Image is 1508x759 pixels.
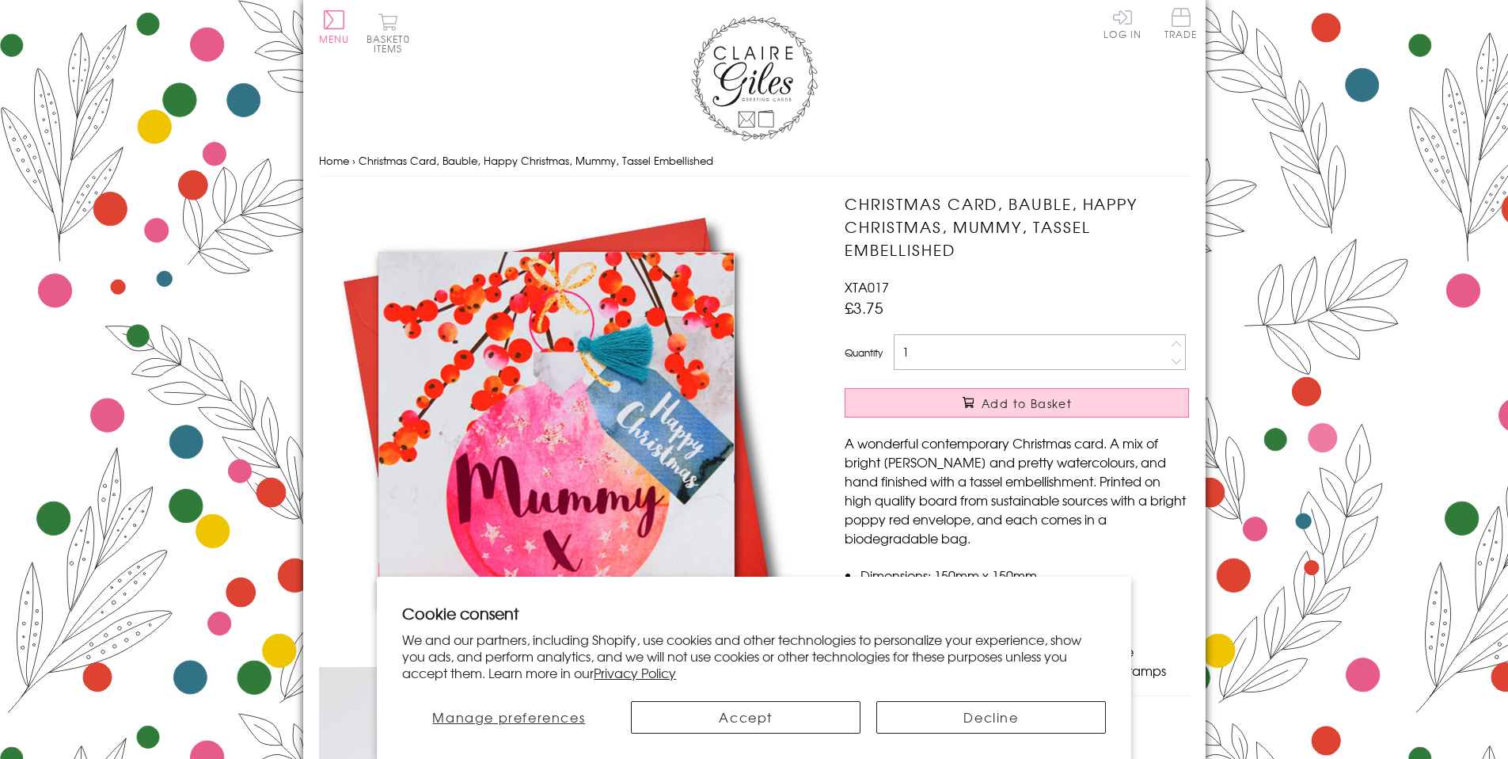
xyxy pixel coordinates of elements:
button: Basket0 items [367,13,410,53]
li: Dimensions: 150mm x 150mm [860,566,1189,585]
p: We and our partners, including Shopify, use cookies and other technologies to personalize your ex... [402,631,1106,681]
span: › [352,153,355,168]
a: Log In [1103,8,1141,39]
span: Trade [1164,8,1198,39]
nav: breadcrumbs [319,145,1190,177]
span: Manage preferences [432,708,585,727]
img: Christmas Card, Bauble, Happy Christmas, Mummy, Tassel Embellished [319,193,794,667]
button: Manage preferences [402,701,615,734]
button: Menu [319,10,350,44]
span: 0 items [374,32,410,55]
h1: Christmas Card, Bauble, Happy Christmas, Mummy, Tassel Embellished [845,193,1189,261]
span: Menu [319,32,350,46]
a: Home [319,153,349,168]
span: Christmas Card, Bauble, Happy Christmas, Mummy, Tassel Embellished [359,153,713,168]
a: Trade [1164,8,1198,42]
button: Accept [631,701,860,734]
a: Privacy Policy [594,663,676,682]
button: Add to Basket [845,388,1189,418]
img: Claire Giles Greetings Cards [691,16,818,141]
span: £3.75 [845,296,883,318]
p: A wonderful contemporary Christmas card. A mix of bright [PERSON_NAME] and pretty watercolours, a... [845,433,1189,547]
h2: Cookie consent [402,602,1106,624]
label: Quantity [845,345,883,360]
span: XTA017 [845,277,889,296]
span: Add to Basket [982,395,1072,411]
button: Decline [876,701,1106,734]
